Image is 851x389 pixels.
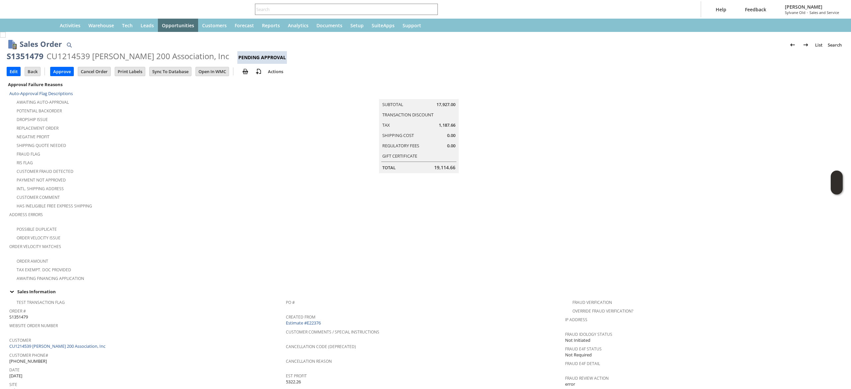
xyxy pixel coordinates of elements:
img: add-record.svg [255,67,263,75]
a: Address Errors [9,212,43,217]
td: Sales Information [7,287,844,296]
a: Order # [9,308,26,314]
a: Fraud Idology Status [565,331,612,337]
input: Approve [51,67,73,76]
a: Tech [118,19,137,32]
a: Intl. Shipping Address [17,186,64,192]
a: Cancellation Code (deprecated) [286,344,356,349]
span: - [807,10,808,15]
a: Customer Phone# [9,352,48,358]
div: Pending Approval [237,51,287,64]
a: Customer Fraud Detected [17,169,73,174]
a: Gift Certificate [382,153,417,159]
a: Subtotal [382,101,403,107]
span: Not Initiated [565,337,590,343]
a: Has Ineligible Free Express Shipping [17,203,92,209]
span: Reports [262,22,280,29]
a: Search [825,40,844,50]
svg: Home [44,21,52,29]
a: Date [9,367,20,373]
span: Not Required [565,352,592,358]
span: Help [716,6,726,13]
a: Created From [286,314,315,320]
a: Documents [312,19,346,32]
h1: Sales Order [20,39,62,50]
a: Fraud Verification [572,300,612,305]
a: Est Profit [286,373,307,379]
a: Total [382,165,396,171]
svg: Shortcuts [28,21,36,29]
a: Forecast [231,19,258,32]
span: 5322.26 [286,379,301,385]
a: Customers [198,19,231,32]
span: [DATE] [9,373,22,379]
a: Analytics [284,19,312,32]
span: 1,187.66 [439,122,455,128]
input: Print Labels [115,67,145,76]
span: 0.00 [447,132,455,139]
caption: Summary [379,88,459,99]
a: Shipping Cost [382,132,414,138]
img: Previous [789,41,796,49]
a: Fraud Flag [17,151,40,157]
span: Sylvane Old [785,10,805,15]
a: Warehouse [84,19,118,32]
a: Setup [346,19,368,32]
div: Shortcuts [24,19,40,32]
span: S1351479 [9,314,28,320]
span: Analytics [288,22,308,29]
a: Order Amount [17,258,48,264]
img: Next [802,41,810,49]
a: Order Velocity Matches [9,244,61,249]
svg: Recent Records [12,21,20,29]
input: Cancel Order [78,67,110,76]
a: Dropship Issue [17,117,48,122]
span: Oracle Guided Learning Widget. To move around, please hold and drag [831,183,843,195]
span: 19,114.66 [434,164,455,171]
a: Test Transaction Flag [17,300,65,305]
img: Quick Find [65,41,73,49]
a: Customer [9,337,31,343]
a: IP Address [565,317,587,323]
span: Documents [316,22,342,29]
span: Sales and Service [809,10,839,15]
span: Warehouse [88,22,114,29]
a: Auto-Approval Flag Descriptions [9,90,73,96]
img: print.svg [241,67,249,75]
a: RIS flag [17,160,33,166]
input: Open In WMC [196,67,229,76]
a: Order Velocity Issue [17,235,61,241]
span: Support [403,22,421,29]
a: Fraud E4F Detail [565,361,600,366]
input: Search [255,5,428,13]
div: CU1214539 [PERSON_NAME] 200 Association, Inc [47,51,229,62]
a: Tax Exempt. Doc Provided [17,267,71,273]
div: Sales Information [7,287,842,296]
a: Activities [56,19,84,32]
a: Regulatory Fees [382,143,419,149]
span: Customers [202,22,227,29]
a: Shipping Quote Needed [17,143,66,148]
a: Replacement Order [17,125,59,131]
a: Site [9,382,17,387]
a: Potential Backorder [17,108,62,114]
a: Tax [382,122,390,128]
a: Possible Duplicate [17,226,57,232]
span: Opportunities [162,22,194,29]
a: SuiteApps [368,19,399,32]
span: [PERSON_NAME] [785,4,839,10]
a: Customer Comment [17,194,60,200]
a: Reports [258,19,284,32]
a: PO # [286,300,295,305]
input: Back [25,67,40,76]
a: Home [40,19,56,32]
input: Edit [7,67,20,76]
span: Feedback [745,6,766,13]
a: Payment not approved [17,177,66,183]
span: [PHONE_NUMBER] [9,358,47,364]
span: 17,927.00 [436,101,455,108]
a: Opportunities [158,19,198,32]
a: Awaiting Financing Application [17,276,84,281]
div: Approval Failure Reasons [7,80,283,89]
a: Support [399,19,425,32]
